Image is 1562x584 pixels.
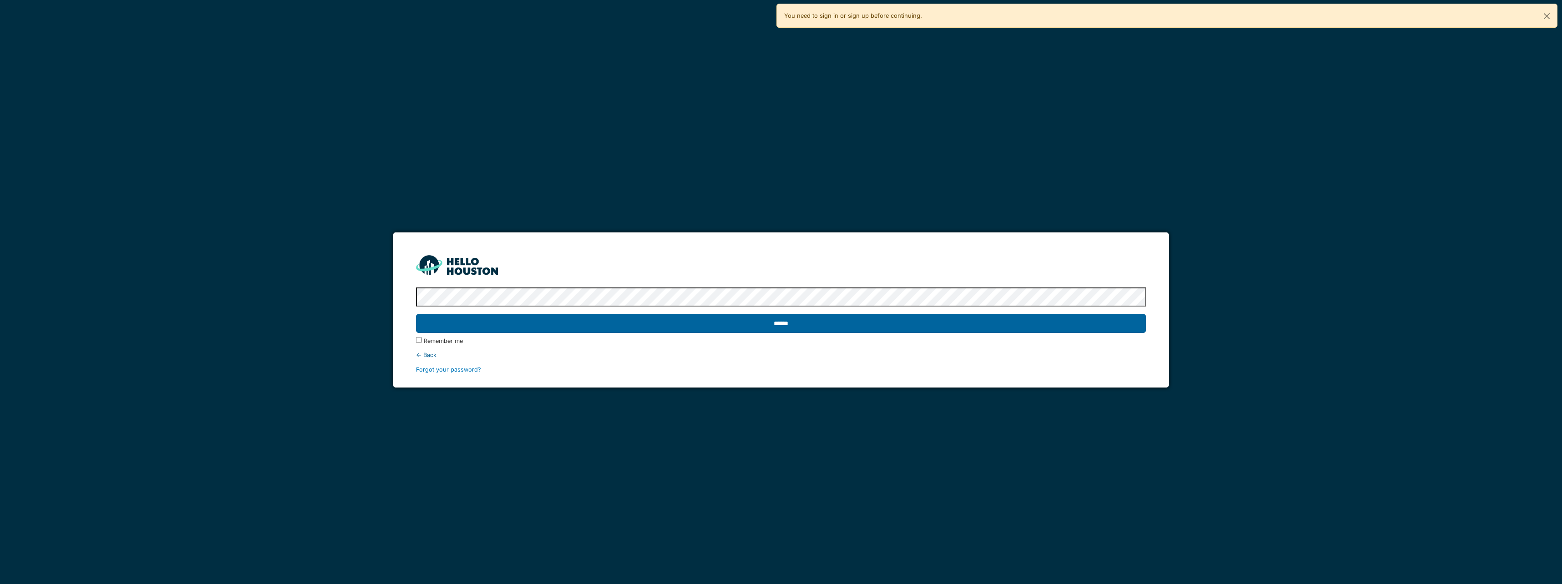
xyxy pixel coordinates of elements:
button: Close [1537,4,1557,28]
a: Forgot your password? [416,366,481,373]
img: HH_line-BYnF2_Hg.png [416,255,498,275]
div: You need to sign in or sign up before continuing. [776,4,1557,28]
div: ← Back [416,351,1146,359]
label: Remember me [424,337,463,345]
